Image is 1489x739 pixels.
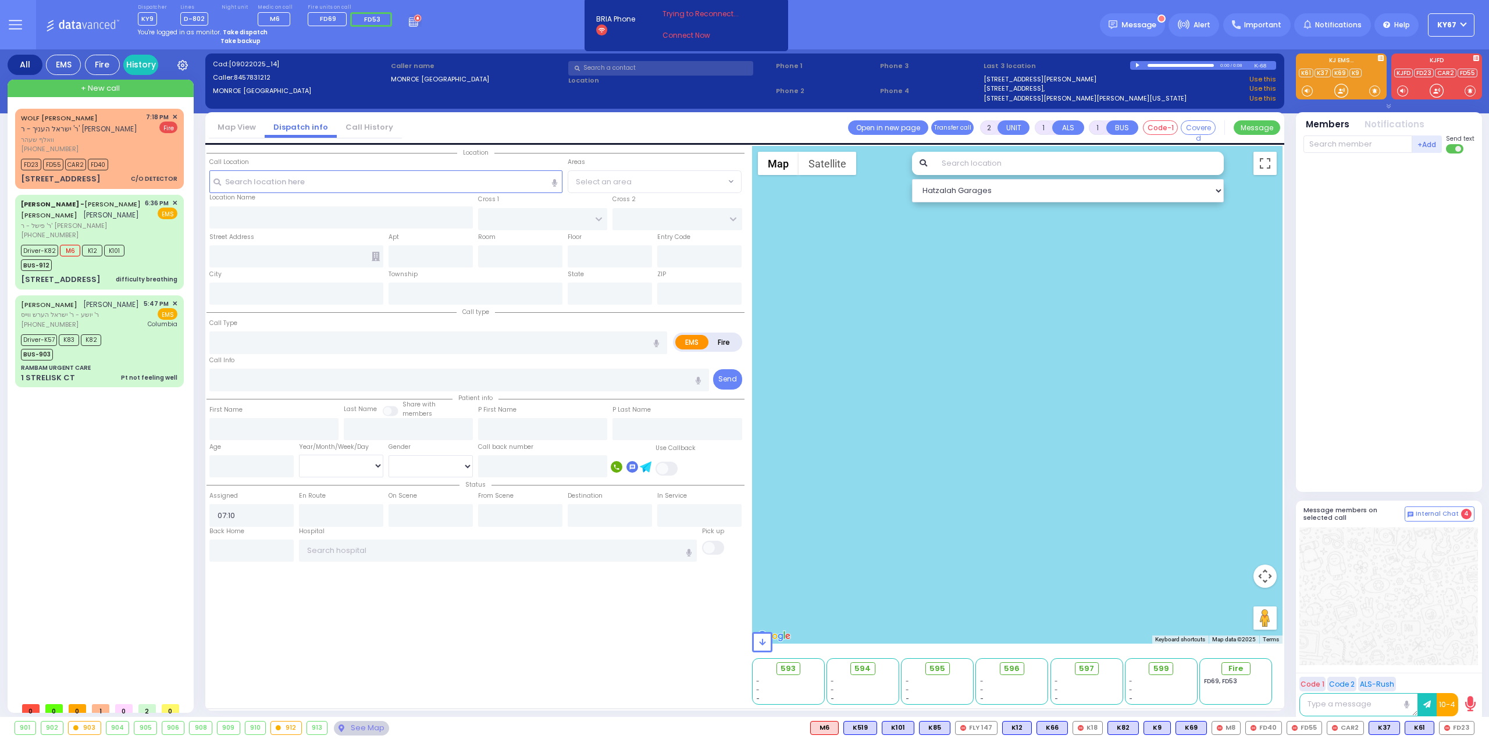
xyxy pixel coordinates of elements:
[713,369,742,390] button: Send
[612,405,651,415] label: P Last Name
[104,245,124,256] span: K101
[389,442,411,452] label: Gender
[69,722,101,734] div: 903
[223,28,268,37] strong: Take dispatch
[1249,74,1276,84] a: Use this
[1107,721,1139,735] div: K82
[21,363,91,372] div: RAMBAM URGENT CARE
[21,334,57,346] span: Driver-K57
[21,221,141,231] span: ר' פישל - ר' [PERSON_NAME]
[702,527,724,536] label: Pick up
[1175,721,1207,735] div: BLS
[1036,721,1068,735] div: BLS
[1437,20,1456,30] span: KY67
[1408,512,1413,517] img: comment-alt.png
[1405,721,1434,735] div: BLS
[831,694,834,703] span: -
[1073,721,1103,735] div: K18
[1292,725,1298,731] img: red-radio-icon.svg
[998,120,1030,135] button: UNIT
[1412,135,1442,153] button: +Add
[134,722,156,734] div: 905
[299,442,383,452] div: Year/Month/Week/Day
[307,722,327,734] div: 913
[662,9,754,19] span: Trying to Reconnect...
[21,199,141,220] a: [PERSON_NAME] [PERSON_NAME]
[882,721,914,735] div: K101
[69,704,86,713] span: 0
[123,55,158,75] a: History
[1315,20,1362,30] span: Notifications
[1303,506,1405,522] h5: Message members on selected call
[1220,59,1230,72] div: 0:00
[675,335,709,349] label: EMS
[138,12,157,26] span: KY9
[116,275,177,284] div: difficulty breathing
[81,334,101,346] span: K82
[320,14,336,23] span: FD69
[1414,69,1434,77] a: FD23
[83,210,139,220] span: [PERSON_NAME]
[568,158,585,167] label: Areas
[1106,120,1138,135] button: BUS
[568,61,753,76] input: Search a contact
[1234,120,1280,135] button: Message
[364,15,380,24] span: FD53
[1129,677,1132,686] span: -
[21,144,79,153] span: [PHONE_NUMBER]
[234,73,270,82] span: 8457831212
[391,74,565,84] label: MONROE [GEOGRAPHIC_DATA]
[209,356,234,365] label: Call Info
[1405,506,1474,522] button: Internal Chat 4
[213,73,387,83] label: Caller:
[115,704,133,713] span: 0
[1458,69,1477,77] a: FD55
[145,199,169,208] span: 6:36 PM
[776,61,876,71] span: Phone 1
[1394,20,1410,30] span: Help
[453,394,498,402] span: Patient info
[213,59,387,69] label: Cad:
[144,299,169,308] span: 5:47 PM
[180,12,208,26] span: D-802
[21,372,75,384] div: 1 STRELISK CT
[657,233,690,242] label: Entry Code
[21,300,77,309] a: [PERSON_NAME]
[209,527,244,536] label: Back Home
[781,663,796,674] span: 593
[15,722,35,734] div: 901
[1143,120,1178,135] button: Code-1
[92,704,109,713] span: 1
[919,721,950,735] div: K85
[391,61,565,71] label: Caller name
[984,94,1187,103] a: [STREET_ADDRESS][PERSON_NAME][PERSON_NAME][US_STATE]
[21,173,101,185] div: [STREET_ADDRESS]
[41,722,63,734] div: 902
[1303,135,1412,153] input: Search member
[1129,694,1132,703] span: -
[22,704,40,713] span: 0
[756,686,760,694] span: -
[1358,677,1396,691] button: ALS-Rush
[478,233,496,242] label: Room
[931,120,974,135] button: Transfer call
[21,245,58,256] span: Driver-K82
[880,86,980,96] span: Phone 4
[980,694,984,703] span: -
[1107,721,1139,735] div: BLS
[1332,69,1348,77] a: K69
[1204,677,1268,686] div: FD69, FD53
[1416,510,1459,518] span: Internal Chat
[1446,134,1474,143] span: Send text
[843,721,877,735] div: BLS
[1253,152,1277,175] button: Toggle fullscreen view
[1253,565,1277,588] button: Map camera controls
[389,233,399,242] label: Apt
[265,122,337,133] a: Dispatch info
[657,270,666,279] label: ZIP
[1230,59,1232,72] div: /
[1349,69,1362,77] a: K9
[1391,58,1482,66] label: KJFD
[59,334,79,346] span: K83
[1036,721,1068,735] div: K66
